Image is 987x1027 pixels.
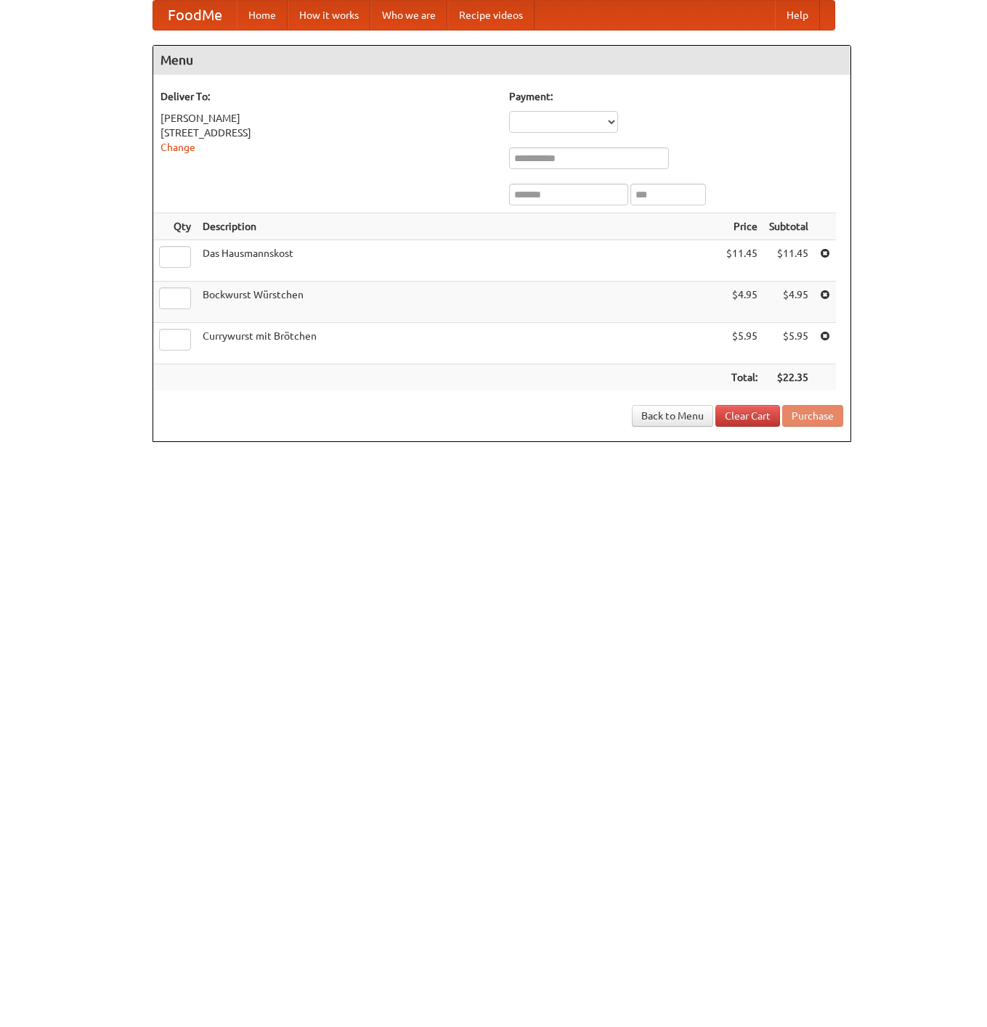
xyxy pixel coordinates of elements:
[763,282,814,323] td: $4.95
[161,89,495,104] h5: Deliver To:
[782,405,843,427] button: Purchase
[197,240,720,282] td: Das Hausmannskost
[237,1,288,30] a: Home
[161,111,495,126] div: [PERSON_NAME]
[720,282,763,323] td: $4.95
[153,213,197,240] th: Qty
[763,240,814,282] td: $11.45
[161,126,495,140] div: [STREET_ADDRESS]
[763,364,814,391] th: $22.35
[763,323,814,364] td: $5.95
[288,1,370,30] a: How it works
[763,213,814,240] th: Subtotal
[197,282,720,323] td: Bockwurst Würstchen
[197,323,720,364] td: Currywurst mit Brötchen
[715,405,780,427] a: Clear Cart
[197,213,720,240] th: Description
[509,89,843,104] h5: Payment:
[153,1,237,30] a: FoodMe
[775,1,820,30] a: Help
[720,213,763,240] th: Price
[720,323,763,364] td: $5.95
[720,240,763,282] td: $11.45
[161,142,195,153] a: Change
[632,405,713,427] a: Back to Menu
[153,46,850,75] h4: Menu
[447,1,535,30] a: Recipe videos
[370,1,447,30] a: Who we are
[720,364,763,391] th: Total:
